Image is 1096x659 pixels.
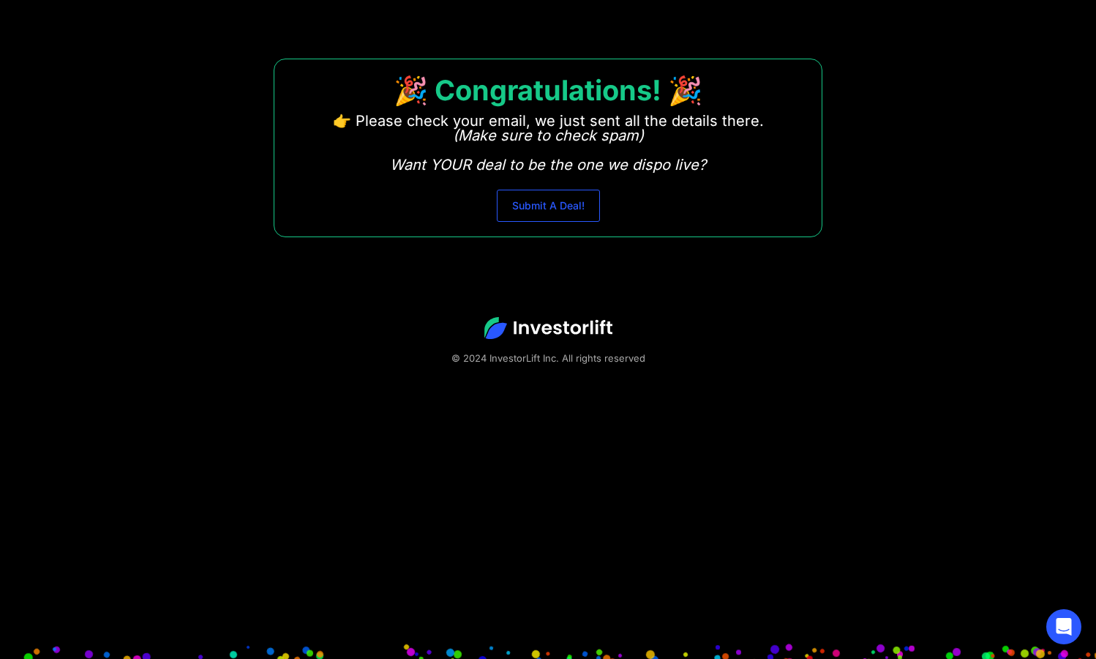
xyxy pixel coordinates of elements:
[394,73,702,107] strong: 🎉 Congratulations! 🎉
[390,127,706,174] em: (Make sure to check spam) Want YOUR deal to be the one we dispo live?
[333,113,764,172] p: 👉 Please check your email, we just sent all the details there. ‍
[51,351,1045,365] div: © 2024 InvestorLift Inc. All rights reserved
[1046,609,1081,644] div: Open Intercom Messenger
[497,190,600,222] a: Submit A Deal!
